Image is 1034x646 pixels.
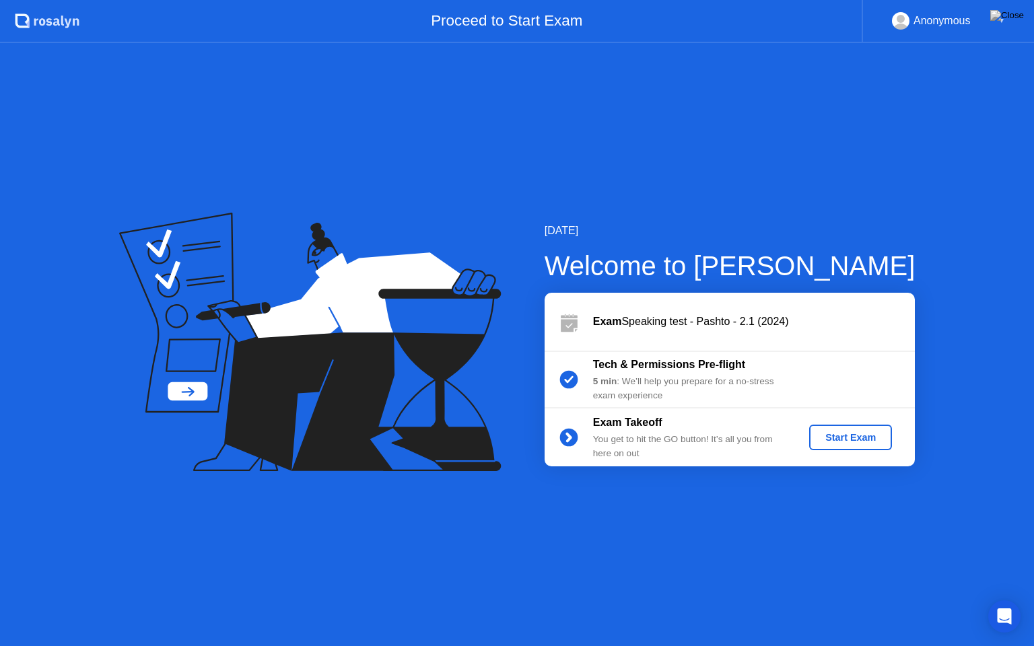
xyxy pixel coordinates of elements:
button: Start Exam [809,425,892,450]
b: 5 min [593,376,617,386]
div: [DATE] [545,223,916,239]
b: Exam Takeoff [593,417,662,428]
div: Anonymous [914,12,971,30]
div: Start Exam [815,432,887,443]
div: You get to hit the GO button! It’s all you from here on out [593,433,787,460]
div: Open Intercom Messenger [988,600,1021,633]
div: : We’ll help you prepare for a no-stress exam experience [593,375,787,402]
div: Speaking test - Pashto - 2.1 (2024) [593,314,915,330]
b: Tech & Permissions Pre-flight [593,359,745,370]
b: Exam [593,316,622,327]
div: Welcome to [PERSON_NAME] [545,246,916,286]
img: Close [990,10,1024,21]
